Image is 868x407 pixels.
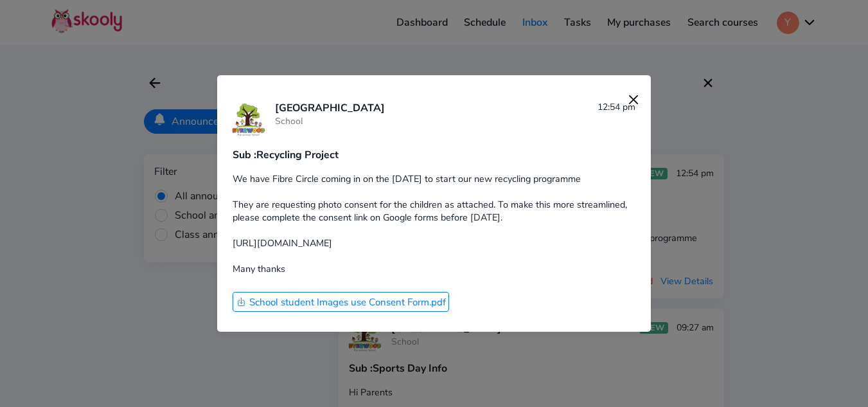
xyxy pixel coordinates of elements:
div: We have Fibre Circle coming in on the [DATE] to start our new recycling programme They are reques... [233,172,636,275]
div: [GEOGRAPHIC_DATA] [275,101,385,115]
div: 12:54 pm [598,101,635,138]
div: School [275,115,385,127]
button: download outlineSchool student Images use Consent Form.pdf [233,292,450,312]
img: 20231205090045865124304213871433ti33J8cjHXuu1iLrTv.png [233,104,265,137]
div: Recycling Project [233,148,636,162]
span: Sub : [233,148,256,162]
ion-icon: download outline [236,297,246,307]
a: [URL][DOMAIN_NAME] [233,237,332,249]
